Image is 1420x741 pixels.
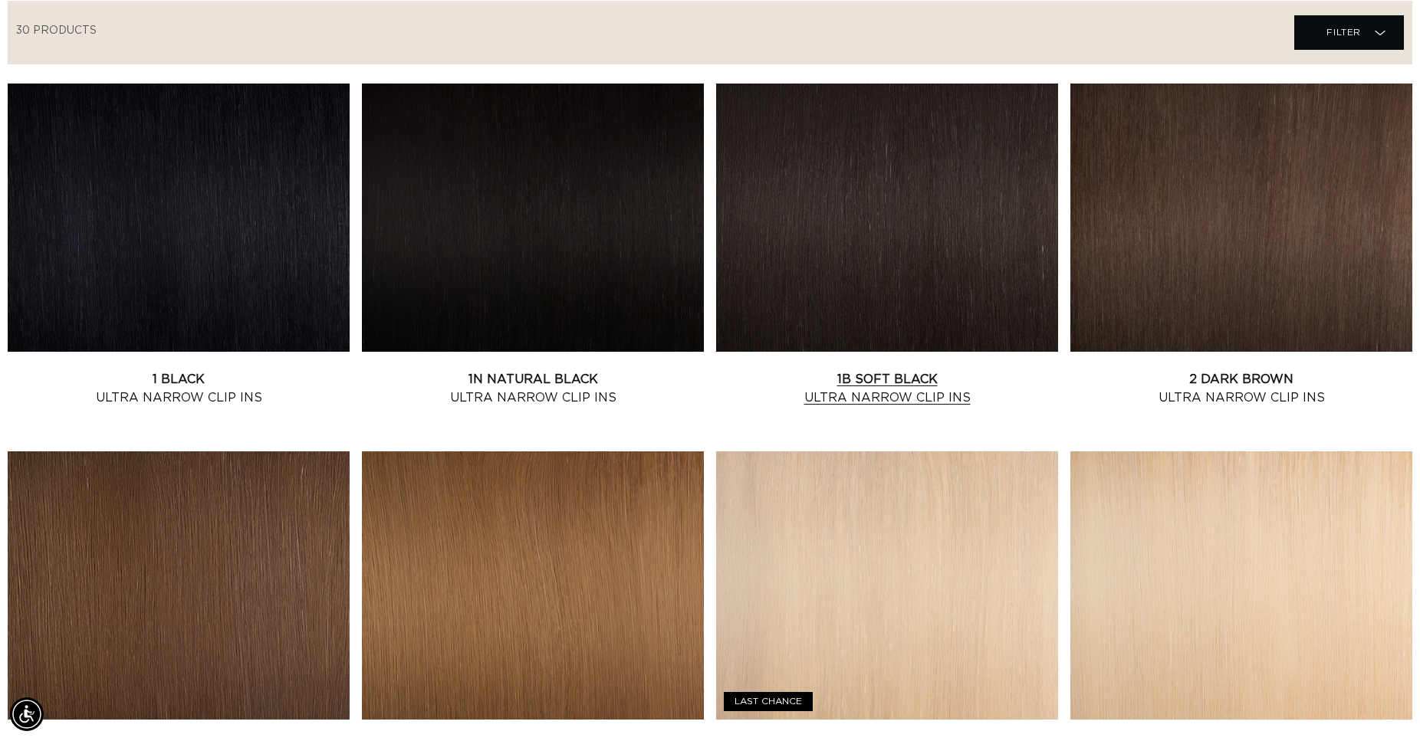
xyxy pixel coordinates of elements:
a: 1N Natural Black Ultra Narrow Clip Ins [362,370,704,407]
a: 1 Black Ultra Narrow Clip Ins [8,370,350,407]
a: 2 Dark Brown Ultra Narrow Clip Ins [1070,370,1412,407]
div: Accessibility Menu [10,697,44,731]
iframe: Chat Widget [1343,667,1420,741]
summary: Filter [1294,15,1404,50]
a: 1B Soft Black Ultra Narrow Clip Ins [716,370,1058,407]
span: Filter [1326,18,1361,47]
span: 30 products [16,25,97,36]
